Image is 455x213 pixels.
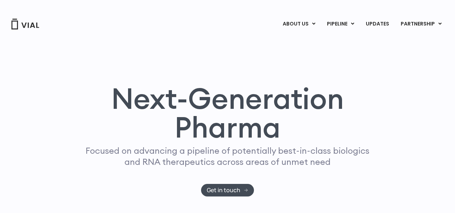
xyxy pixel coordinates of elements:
a: PIPELINEMenu Toggle [321,18,360,30]
a: PARTNERSHIPMenu Toggle [395,18,447,30]
img: Vial Logo [11,19,40,29]
a: UPDATES [360,18,395,30]
p: Focused on advancing a pipeline of potentially best-in-class biologics and RNA therapeutics acros... [83,145,373,167]
span: Get in touch [207,187,240,193]
a: Get in touch [201,184,254,196]
h1: Next-Generation Pharma [72,84,383,142]
a: ABOUT USMenu Toggle [277,18,321,30]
